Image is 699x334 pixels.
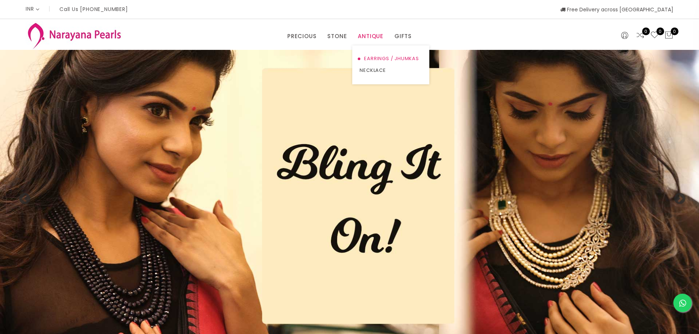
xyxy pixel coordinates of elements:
a: GIFTS [394,31,412,42]
span: 0 [671,27,678,35]
span: 0 [656,27,664,35]
a: 0 [636,31,645,40]
button: Next [673,193,681,200]
button: 0 [665,31,673,40]
a: ANTIQUE [358,31,383,42]
span: 0 [642,27,650,35]
span: Free Delivery across [GEOGRAPHIC_DATA] [560,6,673,13]
a: STONE [327,31,347,42]
p: Call Us [PHONE_NUMBER] [59,7,128,12]
a: EARRINGS / JHUMKAS [360,53,422,65]
button: Previous [18,193,26,200]
a: 0 [650,31,659,40]
a: PRECIOUS [287,31,316,42]
a: NECKLACE [360,65,422,76]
